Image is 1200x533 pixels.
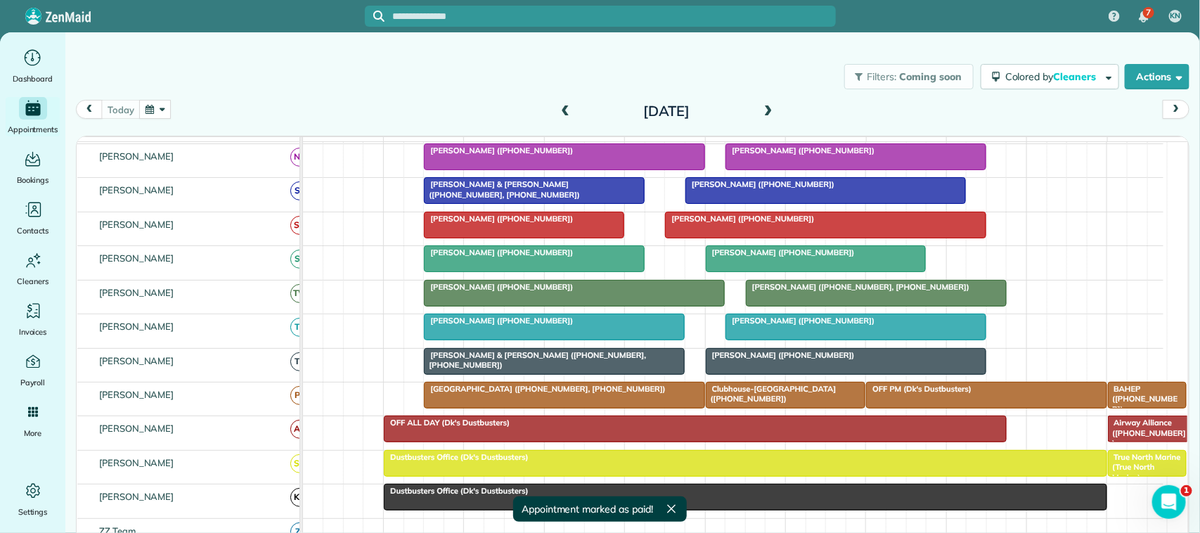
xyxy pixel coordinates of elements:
[384,140,410,151] span: 8am
[423,282,574,292] span: [PERSON_NAME] ([PHONE_NUMBER])
[423,179,581,199] span: [PERSON_NAME] & [PERSON_NAME] ([PHONE_NUMBER], [PHONE_NUMBER])
[76,100,103,119] button: prev
[383,486,529,496] span: Dustbusters Office (Dk's Dustbusters)
[423,316,574,326] span: [PERSON_NAME] ([PHONE_NUMBER])
[625,140,657,151] span: 11am
[1152,485,1186,519] iframe: Intercom live chat
[705,350,856,360] span: [PERSON_NAME] ([PHONE_NUMBER])
[96,150,177,162] span: [PERSON_NAME]
[290,352,309,371] span: TD
[1107,452,1181,482] span: True North Marine (True North Marine)
[786,140,811,151] span: 1pm
[290,386,309,405] span: PB
[1146,7,1151,18] span: 7
[290,250,309,269] span: SP
[6,46,60,86] a: Dashboard
[1107,384,1178,414] span: BAHEP ([PHONE_NUMBER])
[1054,70,1099,83] span: Cleaners
[522,502,653,516] span: Appointment marked as paid!
[6,350,60,390] a: Payroll
[6,148,60,187] a: Bookings
[423,350,646,370] span: [PERSON_NAME] & [PERSON_NAME] ([PHONE_NUMBER], [PHONE_NUMBER])
[423,384,666,394] span: [GEOGRAPHIC_DATA] ([PHONE_NUMBER], [PHONE_NUMBER])
[1170,11,1181,22] span: KN
[423,146,574,155] span: [PERSON_NAME] ([PHONE_NUMBER])
[6,97,60,136] a: Appointments
[13,72,53,86] span: Dashboard
[290,181,309,200] span: SB
[865,384,972,394] span: OFF PM (Dk's Dustbusters)
[96,423,177,434] span: [PERSON_NAME]
[6,480,60,519] a: Settings
[867,140,891,151] span: 2pm
[725,316,875,326] span: [PERSON_NAME] ([PHONE_NUMBER])
[981,64,1119,89] button: Colored byCleaners
[383,452,529,462] span: Dustbusters Office (Dk's Dustbusters)
[20,375,46,390] span: Payroll
[290,216,309,235] span: SM
[1005,70,1101,83] span: Colored by
[664,214,815,224] span: [PERSON_NAME] ([PHONE_NUMBER])
[290,454,309,473] span: SH
[1129,1,1159,32] div: 7 unread notifications
[706,140,736,151] span: 12pm
[1125,64,1189,89] button: Actions
[8,122,58,136] span: Appointments
[6,249,60,288] a: Cleaners
[96,457,177,468] span: [PERSON_NAME]
[18,505,48,519] span: Settings
[96,252,177,264] span: [PERSON_NAME]
[365,11,385,22] button: Focus search
[383,418,510,428] span: OFF ALL DAY (Dk's Dustbusters)
[423,214,574,224] span: [PERSON_NAME] ([PHONE_NUMBER])
[101,100,140,119] button: today
[947,140,972,151] span: 3pm
[290,284,309,303] span: TW
[464,140,490,151] span: 9am
[96,355,177,366] span: [PERSON_NAME]
[1108,140,1133,151] span: 5pm
[96,389,177,400] span: [PERSON_NAME]
[725,146,875,155] span: [PERSON_NAME] ([PHONE_NUMBER])
[685,179,835,189] span: [PERSON_NAME] ([PHONE_NUMBER])
[745,282,970,292] span: [PERSON_NAME] ([PHONE_NUMBER], [PHONE_NUMBER])
[1163,100,1189,119] button: next
[17,173,49,187] span: Bookings
[1181,485,1192,496] span: 1
[1107,418,1186,448] span: Airway Alliance ([PHONE_NUMBER])
[6,300,60,339] a: Invoices
[96,287,177,298] span: [PERSON_NAME]
[24,426,41,440] span: More
[17,274,49,288] span: Cleaners
[290,148,309,167] span: NN
[373,11,385,22] svg: Focus search
[96,184,177,195] span: [PERSON_NAME]
[705,384,837,404] span: Clubhouse-[GEOGRAPHIC_DATA] ([PHONE_NUMBER])
[579,103,754,119] h2: [DATE]
[899,70,962,83] span: Coming soon
[705,248,856,257] span: [PERSON_NAME] ([PHONE_NUMBER])
[96,321,177,332] span: [PERSON_NAME]
[290,318,309,337] span: TP
[290,488,309,507] span: KN
[6,198,60,238] a: Contacts
[423,248,574,257] span: [PERSON_NAME] ([PHONE_NUMBER])
[96,491,177,502] span: [PERSON_NAME]
[1027,140,1052,151] span: 4pm
[17,224,49,238] span: Contacts
[867,70,897,83] span: Filters:
[303,140,329,151] span: 7am
[19,325,47,339] span: Invoices
[96,219,177,230] span: [PERSON_NAME]
[545,140,576,151] span: 10am
[290,420,309,439] span: AK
